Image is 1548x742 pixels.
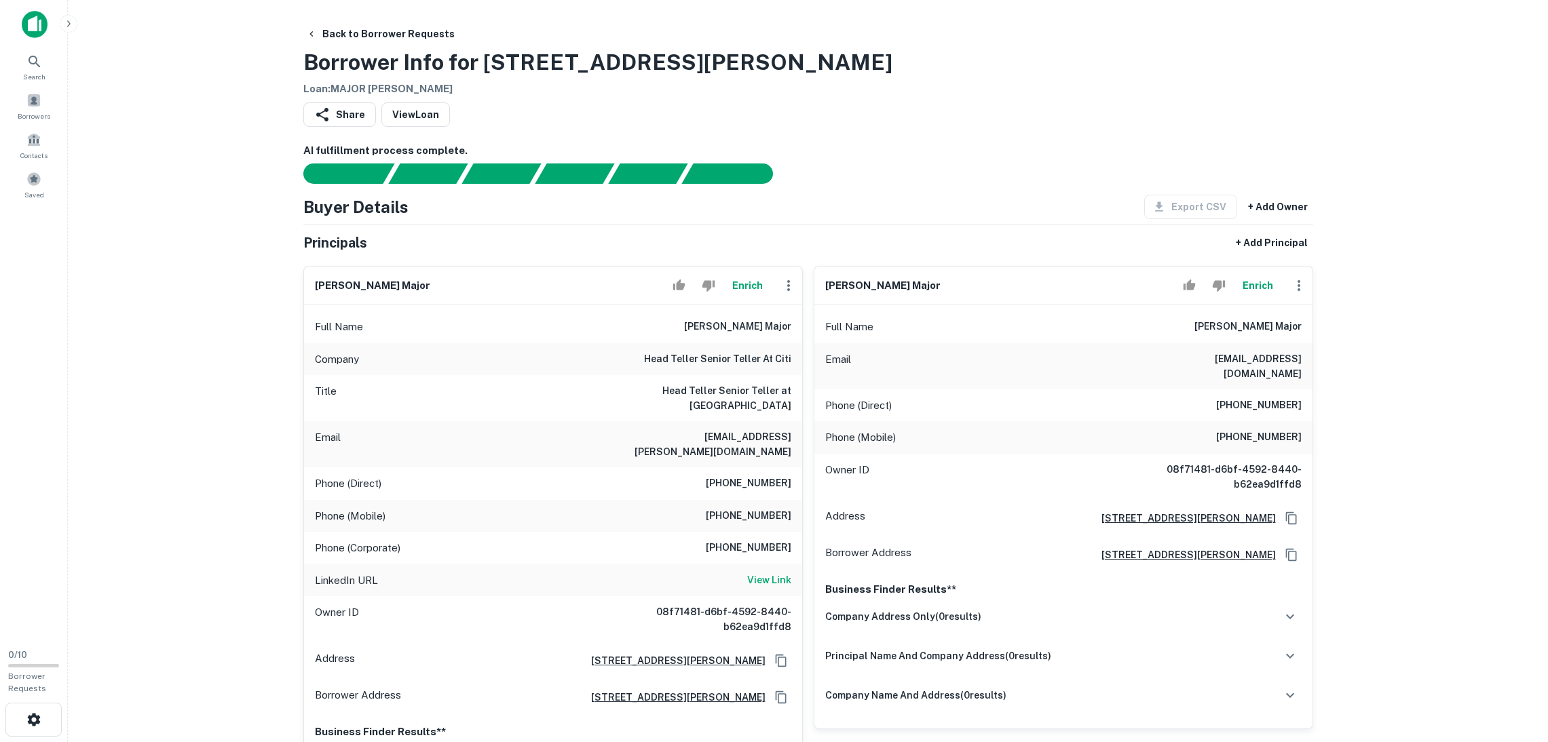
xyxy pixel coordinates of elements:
[747,572,791,587] h6: View Link
[825,545,911,565] p: Borrower Address
[315,724,791,740] p: Business Finder Results**
[287,163,389,184] div: Sending borrower request to AI...
[303,143,1313,159] h6: AI fulfillment process complete.
[1194,319,1302,335] h6: [PERSON_NAME] major
[315,429,341,459] p: Email
[667,272,691,299] button: Accept
[1216,429,1302,446] h6: [PHONE_NUMBER]
[315,508,385,524] p: Phone (Mobile)
[825,462,869,492] p: Owner ID
[771,687,791,707] button: Copy Address
[315,475,381,492] p: Phone (Direct)
[22,11,48,38] img: capitalize-icon.png
[303,233,367,253] h5: Principals
[1236,272,1280,299] button: Enrich
[1091,511,1276,526] a: [STREET_ADDRESS][PERSON_NAME]
[825,609,981,624] h6: company address only ( 0 results)
[747,572,791,589] a: View Link
[825,429,896,446] p: Phone (Mobile)
[315,278,430,294] h6: [PERSON_NAME] major
[303,46,892,79] h3: Borrower Info for [STREET_ADDRESS][PERSON_NAME]
[303,81,892,97] h6: Loan : MAJOR [PERSON_NAME]
[315,383,337,413] p: Title
[461,163,541,184] div: Documents found, AI parsing details...
[706,508,791,524] h6: [PHONE_NUMBER]
[1281,508,1302,528] button: Copy Address
[644,351,791,368] h6: head teller senior teller at citi
[315,540,400,556] p: Phone (Corporate)
[315,572,378,589] p: LinkedIn URL
[706,540,791,556] h6: [PHONE_NUMBER]
[1091,547,1276,562] a: [STREET_ADDRESS][PERSON_NAME]
[535,163,614,184] div: Principals found, AI now looking for contact information...
[8,671,46,693] span: Borrower Requests
[301,22,460,46] button: Back to Borrower Requests
[825,688,1006,703] h6: company name and address ( 0 results)
[1216,397,1302,414] h6: [PHONE_NUMBER]
[315,604,359,634] p: Owner ID
[24,189,44,200] span: Saved
[628,383,791,413] h6: Head Teller Senior Teller at [GEOGRAPHIC_DATA]
[315,319,363,335] p: Full Name
[8,650,27,660] span: 0 / 10
[682,163,789,184] div: AI fulfillment process complete.
[1177,272,1201,299] button: Accept
[23,71,45,82] span: Search
[1230,231,1313,255] button: + Add Principal
[825,648,1051,663] h6: principal name and company address ( 0 results)
[4,48,64,85] a: Search
[4,127,64,163] a: Contacts
[1139,462,1302,492] h6: 08f71481-d6bf-4592-8440-b62ea9d1ffd8
[580,690,766,705] a: [STREET_ADDRESS][PERSON_NAME]
[1207,272,1230,299] button: Reject
[825,397,892,414] p: Phone (Direct)
[388,163,468,184] div: Your request is received and processing...
[303,102,376,127] button: Share
[4,87,64,124] a: Borrowers
[825,319,873,335] p: Full Name
[315,650,355,671] p: Address
[18,111,50,121] span: Borrowers
[303,195,409,219] h4: Buyer Details
[628,429,791,459] h6: [EMAIL_ADDRESS][PERSON_NAME][DOMAIN_NAME]
[1139,351,1302,381] h6: [EMAIL_ADDRESS][DOMAIN_NAME]
[825,581,1302,598] p: Business Finder Results**
[4,166,64,203] a: Saved
[825,351,851,381] p: Email
[771,650,791,671] button: Copy Address
[628,604,791,634] h6: 08f71481-d6bf-4592-8440-b62ea9d1ffd8
[1281,545,1302,565] button: Copy Address
[726,272,770,299] button: Enrich
[608,163,687,184] div: Principals found, still searching for contact information. This may take time...
[1480,633,1548,699] iframe: Chat Widget
[684,319,791,335] h6: [PERSON_NAME] major
[696,272,720,299] button: Reject
[825,278,941,294] h6: [PERSON_NAME] major
[381,102,450,127] a: ViewLoan
[706,475,791,492] h6: [PHONE_NUMBER]
[315,687,401,707] p: Borrower Address
[825,508,865,528] p: Address
[580,653,766,668] a: [STREET_ADDRESS][PERSON_NAME]
[1243,195,1313,219] button: + Add Owner
[20,150,48,161] span: Contacts
[315,351,359,368] p: Company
